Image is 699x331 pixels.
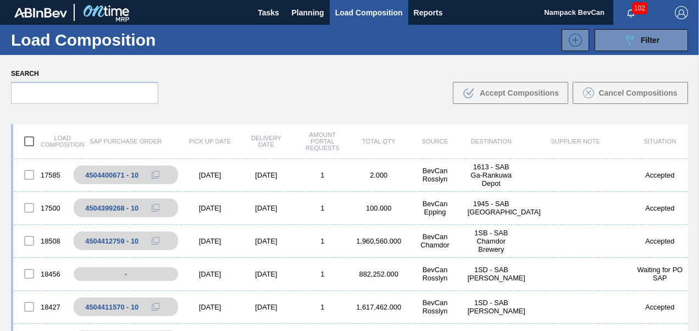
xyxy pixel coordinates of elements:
[414,6,443,19] span: Reports
[11,34,177,46] h1: Load Composition
[85,204,138,212] div: 4504399268 - 10
[295,204,351,212] div: 1
[335,6,403,19] span: Load Composition
[519,138,632,145] div: Supplier Note
[595,29,688,51] button: Filter
[675,6,688,19] img: Logout
[351,270,407,278] div: 882,252.000
[69,138,182,145] div: SAP Purchase Order
[480,89,559,97] span: Accept Compositions
[145,300,167,313] div: Copy
[182,171,238,179] div: [DATE]
[463,200,519,216] div: 1945 - SAB Epping Depot
[13,130,69,153] div: Load composition
[85,237,138,245] div: 4504412759 - 10
[453,82,568,104] button: Accept Compositions
[632,266,688,282] div: Waiting for PO SAP
[238,303,294,311] div: [DATE]
[632,138,688,145] div: Situation
[632,303,688,311] div: Accepted
[641,36,659,45] span: Filter
[145,168,167,181] div: Copy
[407,233,463,249] div: BevCan Chamdor
[295,303,351,311] div: 1
[13,163,69,186] div: 17585
[351,204,407,212] div: 100.000
[74,267,178,281] div: -
[238,237,294,245] div: [DATE]
[632,2,647,14] span: 102
[351,171,407,179] div: 2.000
[13,295,69,318] div: 18427
[238,204,294,212] div: [DATE]
[351,303,407,311] div: 1,617,462.000
[85,303,138,311] div: 4504411570 - 10
[463,266,519,282] div: 1SD - SAB Rosslyn Brewery
[13,229,69,252] div: 18508
[295,131,351,151] div: Amount Portal Requests
[182,138,238,145] div: Pick up Date
[463,299,519,315] div: 1SD - SAB Rosslyn Brewery
[257,6,281,19] span: Tasks
[295,171,351,179] div: 1
[14,8,67,18] img: TNhmsLtSVTkK8tSr43FrP2fwEKptu5GPRR3wAAAABJRU5ErkJggg==
[632,171,688,179] div: Accepted
[145,201,167,214] div: Copy
[182,204,238,212] div: [DATE]
[632,204,688,212] div: Accepted
[613,5,648,20] button: Notifications
[182,237,238,245] div: [DATE]
[573,82,688,104] button: Cancel Compositions
[238,270,294,278] div: [DATE]
[351,138,407,145] div: Total Qty
[13,262,69,285] div: 18456
[145,234,167,247] div: Copy
[463,138,519,145] div: Destination
[407,138,463,145] div: Source
[463,229,519,253] div: 1SB - SAB Chamdor Brewery
[598,89,677,97] span: Cancel Compositions
[11,66,158,82] label: Search
[407,200,463,216] div: BevCan Epping
[295,237,351,245] div: 1
[407,167,463,183] div: BevCan Rosslyn
[292,6,324,19] span: Planning
[238,171,294,179] div: [DATE]
[295,270,351,278] div: 1
[351,237,407,245] div: 1,960,560.000
[182,270,238,278] div: [DATE]
[632,237,688,245] div: Accepted
[13,196,69,219] div: 17500
[407,299,463,315] div: BevCan Rosslyn
[85,171,138,179] div: 4504400671 - 10
[238,135,294,148] div: Delivery Date
[407,266,463,282] div: BevCan Rosslyn
[556,29,589,51] div: New Load Composition
[182,303,238,311] div: [DATE]
[463,163,519,187] div: 1613 - SAB Ga-Rankuwa Depot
